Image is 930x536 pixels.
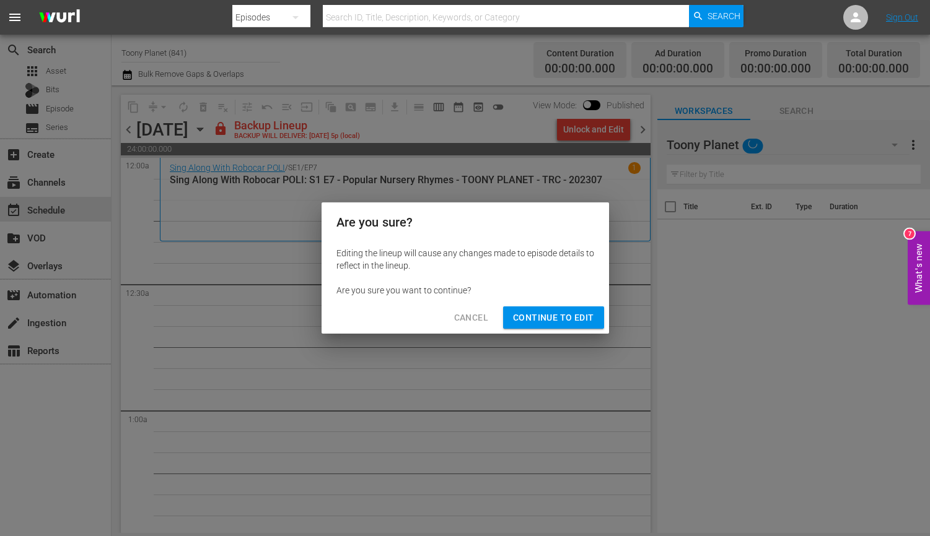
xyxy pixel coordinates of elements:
div: 7 [905,229,915,239]
a: Sign Out [886,12,918,22]
span: Search [708,5,740,27]
button: Continue to Edit [503,306,603,329]
span: Continue to Edit [513,310,594,326]
div: Are you sure you want to continue? [336,284,594,296]
div: Editing the lineup will cause any changes made to episode details to reflect in the lineup. [336,247,594,272]
button: Cancel [444,306,498,329]
h2: Are you sure? [336,212,594,232]
img: ans4CAIJ8jUAAAAAAAAAAAAAAAAAAAAAAAAgQb4GAAAAAAAAAAAAAAAAAAAAAAAAJMjXAAAAAAAAAAAAAAAAAAAAAAAAgAT5G... [30,3,89,32]
span: menu [7,10,22,25]
button: Open Feedback Widget [908,231,930,305]
span: Cancel [454,310,488,326]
